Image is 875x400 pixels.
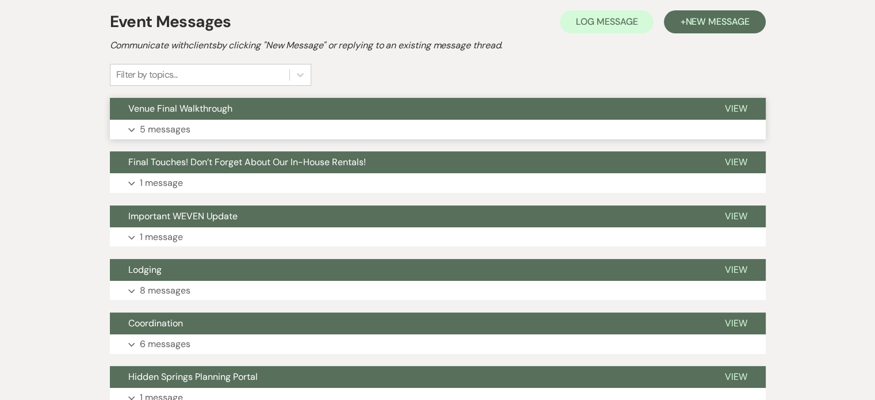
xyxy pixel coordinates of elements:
[725,264,747,276] span: View
[140,122,190,137] p: 5 messages
[110,205,706,227] button: Important WEVEN Update
[706,205,766,227] button: View
[110,10,231,34] h1: Event Messages
[110,259,706,281] button: Lodging
[706,151,766,173] button: View
[110,366,706,388] button: Hidden Springs Planning Portal
[706,259,766,281] button: View
[128,156,366,168] span: Final Touches! Don’t Forget About Our In-House Rentals!
[110,281,766,300] button: 8 messages
[116,68,178,82] div: Filter by topics...
[706,313,766,334] button: View
[725,317,747,329] span: View
[110,173,766,193] button: 1 message
[140,283,190,298] p: 8 messages
[110,120,766,139] button: 5 messages
[725,210,747,222] span: View
[725,102,747,115] span: View
[685,16,749,28] span: New Message
[576,16,637,28] span: Log Message
[706,366,766,388] button: View
[110,313,706,334] button: Coordination
[140,230,183,245] p: 1 message
[140,337,190,352] p: 6 messages
[110,39,766,52] h2: Communicate with clients by clicking "New Message" or replying to an existing message thread.
[110,98,706,120] button: Venue Final Walkthrough
[128,210,238,222] span: Important WEVEN Update
[725,156,747,168] span: View
[140,176,183,191] p: 1 message
[110,227,766,247] button: 1 message
[664,10,765,33] button: +New Message
[128,102,232,115] span: Venue Final Walkthrough
[128,317,183,329] span: Coordination
[110,151,706,173] button: Final Touches! Don’t Forget About Our In-House Rentals!
[706,98,766,120] button: View
[128,264,162,276] span: Lodging
[110,334,766,354] button: 6 messages
[725,371,747,383] span: View
[560,10,654,33] button: Log Message
[128,371,258,383] span: Hidden Springs Planning Portal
